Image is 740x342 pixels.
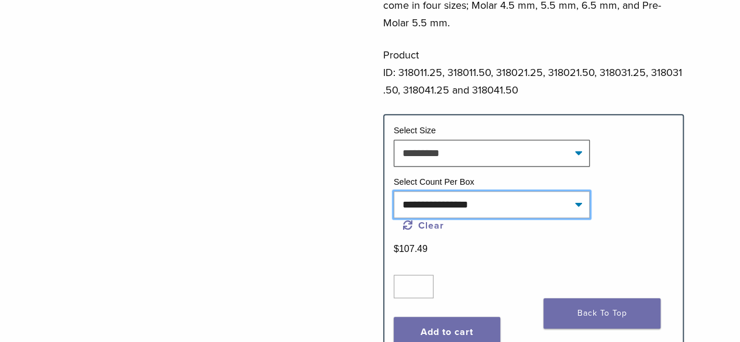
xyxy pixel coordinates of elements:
[394,244,428,254] bdi: 107.49
[383,46,684,99] p: Product ID: 318011.25, 318011.50, 318021.25, 318021.50, 318031.25, 318031.50, 318041.25 and 31804...
[543,298,660,329] a: Back To Top
[403,220,444,232] a: Clear
[394,126,436,135] label: Select Size
[394,177,474,186] label: Select Count Per Box
[394,244,399,254] span: $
